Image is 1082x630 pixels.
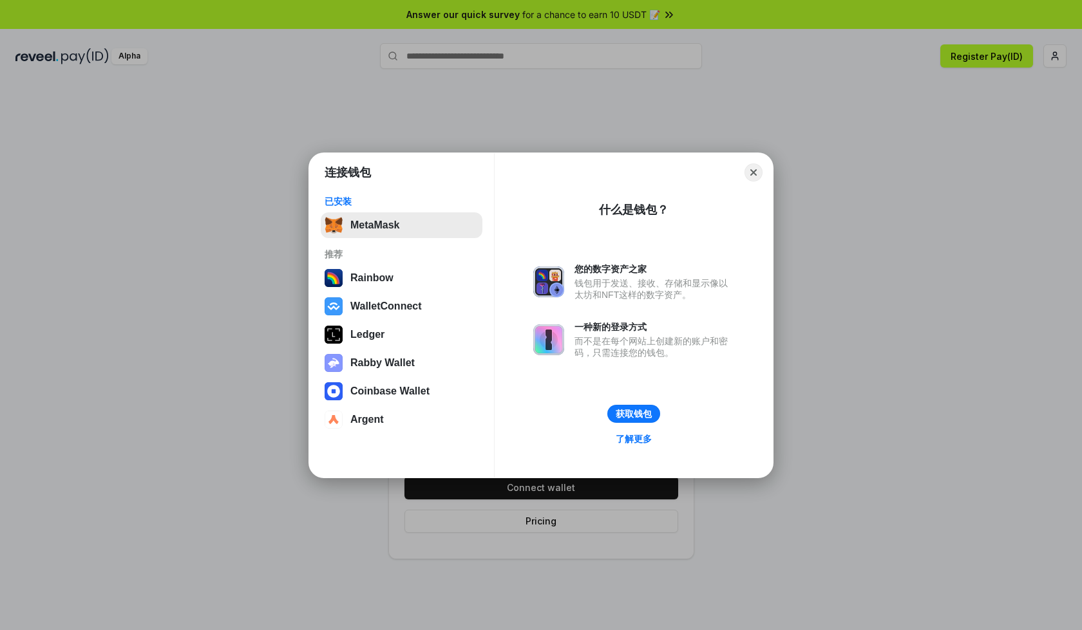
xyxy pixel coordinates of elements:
[533,266,564,297] img: svg+xml,%3Csvg%20xmlns%3D%22http%3A%2F%2Fwww.w3.org%2F2000%2Fsvg%22%20fill%3D%22none%22%20viewBox...
[325,326,343,344] img: svg+xml,%3Csvg%20xmlns%3D%22http%3A%2F%2Fwww.w3.org%2F2000%2Fsvg%22%20width%3D%2228%22%20height%3...
[325,248,479,260] div: 推荐
[350,385,430,397] div: Coinbase Wallet
[599,202,669,218] div: 什么是钱包？
[350,329,384,340] div: Ledger
[616,433,652,445] div: 了解更多
[608,431,660,447] a: 了解更多
[574,277,734,301] div: 钱包用于发送、接收、存储和显示像以太坊和NFT这样的数字资产。
[574,335,734,358] div: 而不是在每个网站上创建新的账户和密码，只需连接您的钱包。
[321,378,482,404] button: Coinbase Wallet
[574,321,734,333] div: 一种新的登录方式
[321,350,482,376] button: Rabby Wallet
[321,293,482,319] button: WalletConnect
[325,216,343,234] img: svg+xml,%3Csvg%20fill%3D%22none%22%20height%3D%2233%22%20viewBox%3D%220%200%2035%2033%22%20width%...
[533,324,564,355] img: svg+xml,%3Csvg%20xmlns%3D%22http%3A%2F%2Fwww.w3.org%2F2000%2Fsvg%22%20fill%3D%22none%22%20viewBox...
[350,357,415,369] div: Rabby Wallet
[321,265,482,291] button: Rainbow
[325,196,479,207] div: 已安装
[321,322,482,347] button: Ledger
[607,405,660,423] button: 获取钱包
[325,354,343,372] img: svg+xml,%3Csvg%20xmlns%3D%22http%3A%2F%2Fwww.w3.org%2F2000%2Fsvg%22%20fill%3D%22none%22%20viewBox...
[321,212,482,238] button: MetaMask
[574,263,734,275] div: 您的数字资产之家
[325,269,343,287] img: svg+xml,%3Csvg%20width%3D%22120%22%20height%3D%22120%22%20viewBox%3D%220%200%20120%20120%22%20fil...
[325,411,343,429] img: svg+xml,%3Csvg%20width%3D%2228%22%20height%3D%2228%22%20viewBox%3D%220%200%2028%2028%22%20fill%3D...
[325,382,343,400] img: svg+xml,%3Csvg%20width%3D%2228%22%20height%3D%2228%22%20viewBox%3D%220%200%2028%2028%22%20fill%3D...
[616,408,652,420] div: 获取钱包
[350,301,422,312] div: WalletConnect
[321,407,482,432] button: Argent
[745,163,763,181] button: Close
[325,165,371,180] h1: 连接钱包
[325,297,343,315] img: svg+xml,%3Csvg%20width%3D%2228%22%20height%3D%2228%22%20viewBox%3D%220%200%2028%2028%22%20fill%3D...
[350,414,384,425] div: Argent
[350,272,394,284] div: Rainbow
[350,219,399,231] div: MetaMask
